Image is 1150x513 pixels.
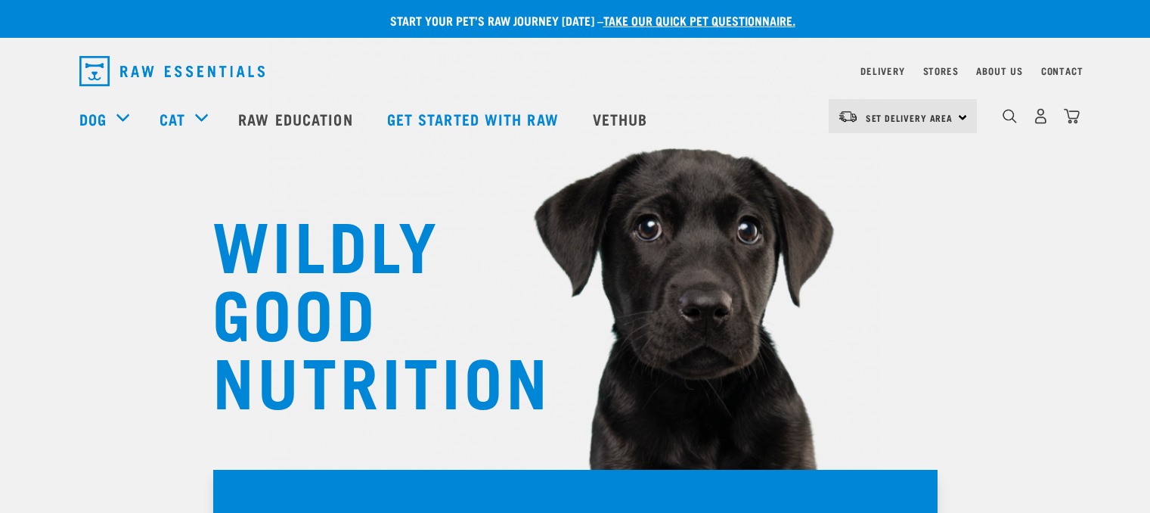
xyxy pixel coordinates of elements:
[1033,108,1049,124] img: user.png
[160,107,185,130] a: Cat
[923,68,959,73] a: Stores
[976,68,1022,73] a: About Us
[860,68,904,73] a: Delivery
[838,110,858,123] img: van-moving.png
[1064,108,1080,124] img: home-icon@2x.png
[1041,68,1083,73] a: Contact
[372,89,578,149] a: Get started with Raw
[67,50,1083,92] nav: dropdown navigation
[603,17,795,23] a: take our quick pet questionnaire.
[79,56,265,86] img: Raw Essentials Logo
[212,208,515,412] h1: WILDLY GOOD NUTRITION
[223,89,371,149] a: Raw Education
[1003,109,1017,123] img: home-icon-1@2x.png
[79,107,107,130] a: Dog
[866,115,953,120] span: Set Delivery Area
[578,89,667,149] a: Vethub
